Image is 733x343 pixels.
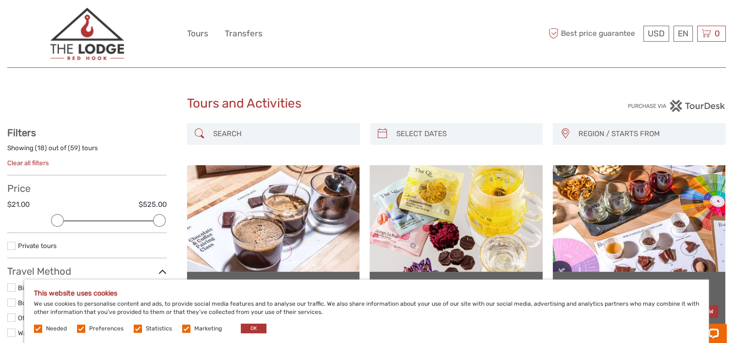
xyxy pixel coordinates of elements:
[187,27,208,41] a: Tours
[24,280,709,343] div: We use cookies to personalise content and ads, to provide social media features and to analyse ou...
[627,100,726,112] img: PurchaseViaTourDesk.png
[37,143,45,153] label: 18
[209,125,355,142] input: SEARCH
[377,279,535,299] a: Floral Tea & Chocolate Pairing Class Feat. The Qi Tea
[194,325,222,333] label: Marketing
[18,284,39,292] a: Bicycle
[46,325,67,333] label: Needed
[7,200,30,210] label: $21.00
[574,126,721,142] button: REGION / STARTS FROM
[7,143,167,158] div: Showing ( ) out of ( ) tours
[18,314,74,322] a: Other / Non-Travel
[392,125,538,142] input: SELECT DATES
[18,329,41,337] a: Walking
[673,26,693,42] div: EN
[70,143,78,153] label: 59
[7,183,167,194] h3: Price
[648,29,665,38] span: USD
[241,324,266,333] button: OK
[7,265,167,277] h3: Travel Method
[194,279,352,299] a: Coffee Cupping & Chocolate Pairing Class Feat. Local Coffee Roasters
[146,325,172,333] label: Statistics
[18,242,57,249] a: Private tours
[560,279,718,289] a: Wine & Chocolate Tasting Class
[14,17,109,25] p: Chat now
[7,127,36,139] strong: Filters
[187,96,546,111] h1: Tours and Activities
[50,7,124,60] img: 3372-446ee131-1f5f-44bb-ab65-b016f9bed1fb_logo_big.png
[225,27,263,41] a: Transfers
[713,29,721,38] span: 0
[18,299,32,307] a: Boat
[139,200,167,210] label: $525.00
[111,15,123,27] button: Open LiveChat chat widget
[34,289,699,297] h5: This website uses cookies
[546,26,641,42] span: Best price guarantee
[89,325,124,333] label: Preferences
[7,159,49,167] a: Clear all filters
